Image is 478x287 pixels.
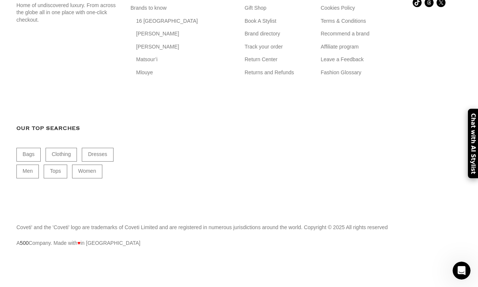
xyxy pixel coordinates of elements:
a: Brands to know [131,4,168,12]
a: Bags (1,767 items) [16,148,41,162]
span: ♥ [77,238,81,248]
a: Leave a Feedback [321,56,364,63]
a: Mlouye [136,69,154,77]
a: Men (1,906 items) [16,165,39,178]
a: Dresses (9,913 items) [82,148,113,162]
a: [PERSON_NAME] [136,30,180,38]
a: Track your order [245,43,283,51]
a: [PERSON_NAME] [136,43,180,51]
a: 16 [GEOGRAPHIC_DATA] [136,18,199,25]
img: svg%3E [16,46,119,102]
h3: Our Top Searches [16,124,119,132]
a: 500 [20,240,28,246]
a: Book A Stylist [245,18,277,25]
div: A Company. Made with in [GEOGRAPHIC_DATA] [16,223,462,247]
p: Coveti' and the 'Coveti' logo are trademarks of Coveti Limited and are registered in numerous jur... [16,223,462,231]
a: Return Center [245,56,278,63]
a: Tops (3,154 items) [44,165,67,178]
img: DHL (1) [363,257,419,274]
a: Returns and Refunds [245,69,295,77]
iframe: Intercom live chat [453,262,471,280]
a: Brand directory [245,30,281,38]
a: Gift Shop [245,4,267,12]
a: Women (22,688 items) [72,165,102,178]
a: Matsour’i [136,56,158,63]
a: Fashion Glossary [321,69,362,77]
a: Cookies Policy [321,4,356,12]
p: Home of undiscovered luxury. From across the globe all in one place with one-click checkout. [16,2,119,24]
a: Recommend a brand [321,30,370,38]
a: Affiliate program [321,43,360,51]
a: Terms & Conditions [321,18,367,25]
img: guaranteed-safe-checkout-bordered.j [16,250,310,273]
a: Clothing (19,394 items) [46,148,77,162]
